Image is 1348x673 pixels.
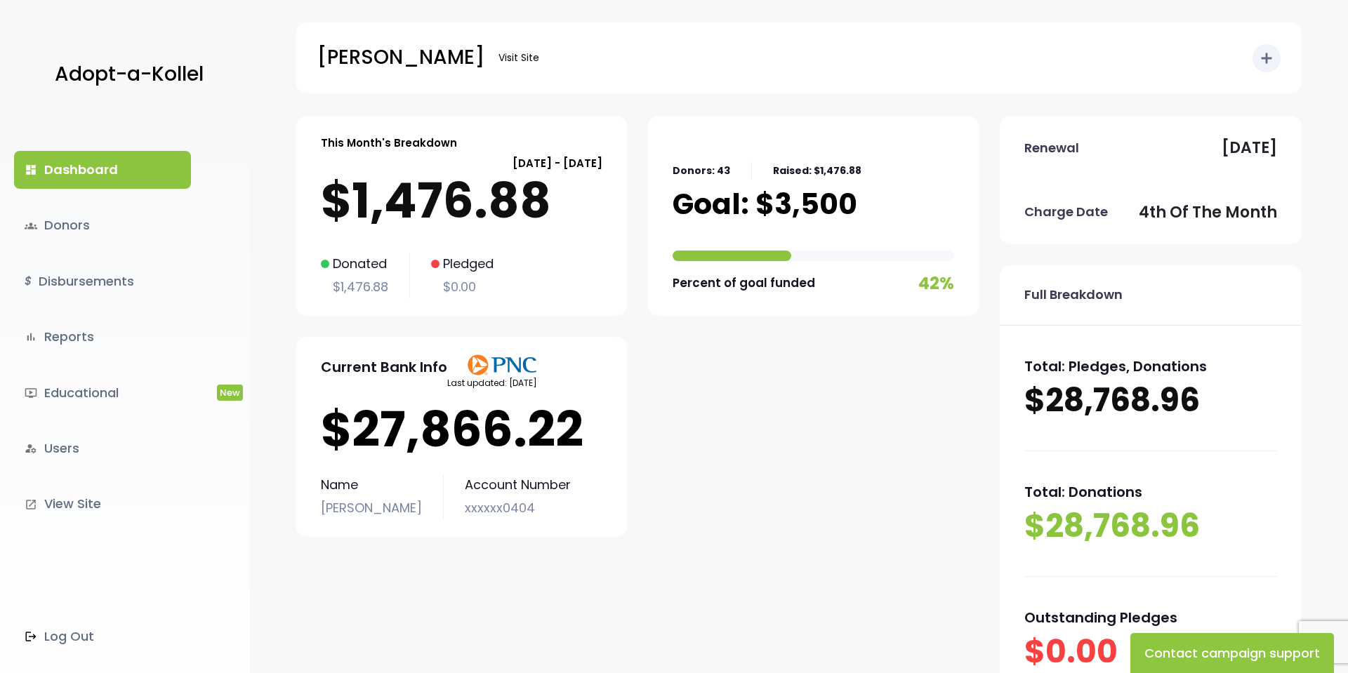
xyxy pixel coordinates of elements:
[25,272,32,292] i: $
[1024,479,1277,505] p: Total: Donations
[491,44,546,72] a: Visit Site
[465,497,571,519] p: xxxxxx0404
[321,253,388,275] p: Donated
[321,276,388,298] p: $1,476.88
[1222,134,1277,162] p: [DATE]
[465,474,571,496] p: Account Number
[673,187,857,222] p: Goal: $3,500
[1139,199,1277,227] p: 4th of the month
[321,133,457,152] p: This Month's Breakdown
[1024,284,1123,306] p: Full Breakdown
[25,498,37,511] i: launch
[14,485,191,523] a: launchView Site
[25,164,37,176] i: dashboard
[25,442,37,455] i: manage_accounts
[1024,379,1277,422] p: $28,768.96
[1024,137,1079,159] p: Renewal
[14,151,191,189] a: dashboardDashboard
[14,374,191,412] a: ondemand_videoEducationalNew
[918,268,954,298] p: 42%
[14,618,191,655] a: Log Out
[321,474,422,496] p: Name
[321,354,447,380] p: Current Bank Info
[431,253,494,275] p: Pledged
[321,173,602,229] p: $1,476.88
[14,206,191,244] a: groupsDonors
[431,276,494,298] p: $0.00
[321,154,602,173] p: [DATE] - [DATE]
[1253,44,1281,72] button: add
[1024,201,1108,223] p: Charge Date
[317,40,484,75] p: [PERSON_NAME]
[25,387,37,399] i: ondemand_video
[14,262,191,300] a: $Disbursements
[321,497,422,519] p: [PERSON_NAME]
[25,220,37,232] span: groups
[1024,605,1277,630] p: Outstanding Pledges
[217,385,243,401] span: New
[467,354,537,375] img: PNClogo.svg
[673,162,730,180] p: Donors: 43
[55,57,204,92] p: Adopt-a-Kollel
[1130,633,1334,673] button: Contact campaign support
[447,375,537,391] p: Last updated: [DATE]
[673,272,815,294] p: Percent of goal funded
[14,318,191,356] a: bar_chartReports
[1024,505,1277,548] p: $28,768.96
[14,429,191,467] a: manage_accountsUsers
[1024,354,1277,379] p: Total: Pledges, Donations
[773,162,861,180] p: Raised: $1,476.88
[321,401,602,458] p: $27,866.22
[1258,50,1275,67] i: add
[25,331,37,343] i: bar_chart
[48,41,204,109] a: Adopt-a-Kollel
